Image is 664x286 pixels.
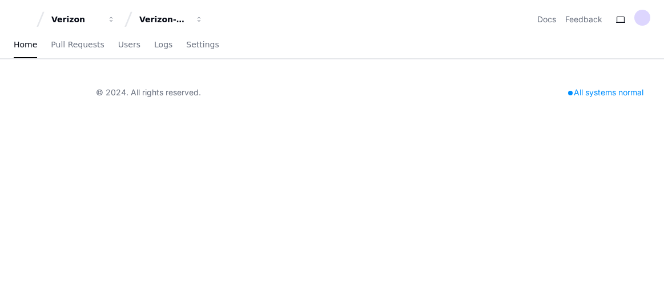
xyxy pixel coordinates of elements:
a: Users [118,32,140,58]
a: Docs [537,14,556,25]
span: Home [14,41,37,48]
div: © 2024. All rights reserved. [96,87,201,98]
div: Verizon [51,14,100,25]
a: Pull Requests [51,32,104,58]
button: Verizon [47,9,120,30]
button: Feedback [565,14,602,25]
span: Pull Requests [51,41,104,48]
span: Logs [154,41,172,48]
a: Logs [154,32,172,58]
div: Verizon-Clarify-Order-Management [139,14,188,25]
span: Settings [186,41,219,48]
span: Users [118,41,140,48]
a: Home [14,32,37,58]
div: All systems normal [561,84,650,100]
a: Settings [186,32,219,58]
button: Verizon-Clarify-Order-Management [135,9,208,30]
